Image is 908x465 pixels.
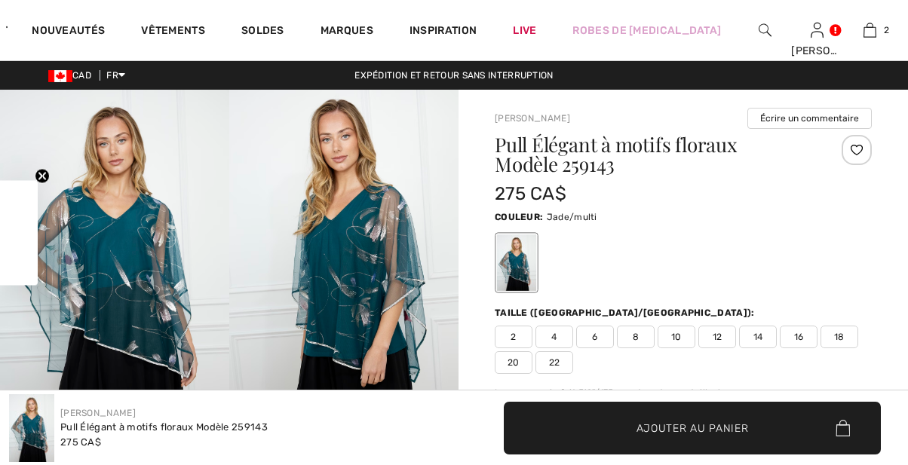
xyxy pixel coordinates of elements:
span: 8 [617,326,655,348]
span: 12 [698,326,736,348]
span: Couleur: [495,212,543,222]
a: [PERSON_NAME] [60,408,136,418]
a: Robes de [MEDICAL_DATA] [572,23,721,38]
span: 14 [739,326,777,348]
span: 18 [821,326,858,348]
a: Soldes [241,24,284,40]
a: Live [513,23,536,38]
img: Bag.svg [836,420,850,436]
span: 20 [495,351,532,374]
img: Canadian Dollar [48,70,72,82]
img: 1ère Avenue [6,12,8,42]
span: CAD [48,70,97,81]
a: Nouveautés [32,24,105,40]
span: Inspiration [410,24,477,40]
span: 2 [884,23,889,37]
button: Ajouter au panier [504,402,881,454]
span: 275 CA$ [495,183,566,204]
img: Mes infos [811,21,824,39]
a: Se connecter [811,23,824,37]
button: Écrire un commentaire [747,108,872,129]
a: 2 [844,21,895,39]
span: 10 [658,326,695,348]
a: Marques [321,24,373,40]
div: Le mannequin fait 5'9"/175 cm et porte une taille 6. [495,386,872,399]
span: 22 [535,351,573,374]
span: FR [106,70,125,81]
span: Jade/multi [547,212,597,222]
div: Jade/multi [497,234,536,291]
a: [PERSON_NAME] [495,113,570,124]
span: 4 [535,326,573,348]
img: Pull &Eacute;l&eacute;gant &agrave; Motifs Floraux mod&egrave;le 259143. 2 [229,90,459,433]
span: Ajouter au panier [637,420,749,436]
span: 2 [495,326,532,348]
img: Mon panier [864,21,876,39]
span: 16 [780,326,818,348]
img: Pull &Eacute;l&eacute;gant &agrave; Motifs Floraux mod&egrave;le 259143 [9,394,54,462]
div: Pull Élégant à motifs floraux Modèle 259143 [60,420,268,435]
div: Taille ([GEOGRAPHIC_DATA]/[GEOGRAPHIC_DATA]): [495,306,758,320]
div: [PERSON_NAME] [791,43,842,59]
span: 275 CA$ [60,436,101,448]
img: recherche [759,21,771,39]
h1: Pull Élégant à motifs floraux Modèle 259143 [495,135,809,174]
button: Close teaser [35,168,50,183]
a: Vêtements [141,24,205,40]
span: 6 [576,326,614,348]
